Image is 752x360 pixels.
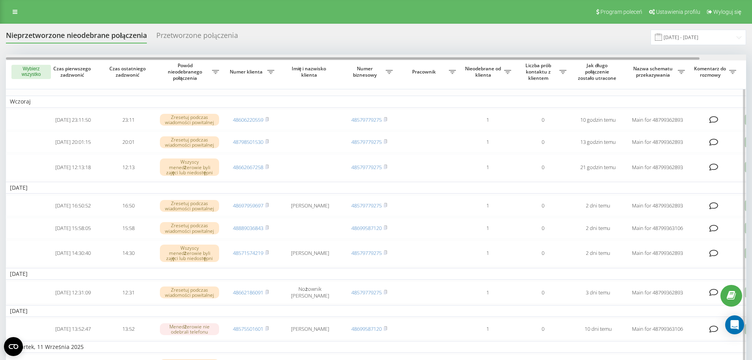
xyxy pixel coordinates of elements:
a: 48697959697 [233,202,263,209]
td: 1 [460,154,515,180]
td: 13:52 [101,319,156,339]
td: [DATE] 12:13:18 [45,154,101,180]
span: Jak długo połączenie zostało utracone [577,62,619,81]
td: Main for 48799362893 [626,154,689,180]
td: 1 [460,240,515,266]
span: Program poleceń [600,9,642,15]
td: Main for 48799362893 [626,109,689,130]
div: Nieprzetworzone nieodebrane połączenia [6,31,147,43]
a: 48699587120 [351,325,382,332]
div: Zresetuj podczas wiadomości powitalnej [160,114,219,126]
span: Liczba prób kontaktu z klientem [519,62,559,81]
td: 12:13 [101,154,156,180]
div: Zresetuj podczas wiadomości powitalnej [160,200,219,212]
td: [DATE] 13:52:47 [45,319,101,339]
span: Numer biznesowy [345,66,386,78]
a: 48579779275 [351,289,382,296]
td: 2 dni temu [570,195,626,216]
td: Main for 48799362893 [626,195,689,216]
a: 48579779275 [351,202,382,209]
td: 10 dni temu [570,319,626,339]
td: 14:30 [101,240,156,266]
td: 1 [460,109,515,130]
div: Wszyscy menedżerowie byli zajęci lub niedostępni [160,158,219,176]
td: 13 godzin temu [570,132,626,153]
td: [PERSON_NAME] [278,195,341,216]
span: Nazwa schematu przekazywania [630,66,678,78]
a: 48889036843 [233,224,263,232]
td: 12:31 [101,281,156,303]
td: 1 [460,218,515,239]
td: 3 dni temu [570,281,626,303]
td: 20:01 [101,132,156,153]
td: 23:11 [101,109,156,130]
div: Zresetuj podczas wiadomości powitalnej [160,222,219,234]
a: 48575501601 [233,325,263,332]
td: Main for 48799362893 [626,281,689,303]
td: 0 [515,154,570,180]
td: 1 [460,319,515,339]
td: 1 [460,281,515,303]
a: 48798501530 [233,138,263,145]
td: [DATE] 23:11:50 [45,109,101,130]
td: 0 [515,109,570,130]
a: 48662667258 [233,164,263,171]
td: Main for 48799362893 [626,132,689,153]
span: Wyloguj się [713,9,741,15]
span: Komentarz do rozmowy [693,66,729,78]
span: Pracownik [401,69,449,75]
a: 48579779275 [351,249,382,256]
td: [PERSON_NAME] [278,240,341,266]
button: Open CMP widget [4,337,23,356]
td: 16:50 [101,195,156,216]
td: 0 [515,240,570,266]
a: 48699587120 [351,224,382,232]
td: [DATE] 20:01:15 [45,132,101,153]
span: Czas ostatniego zadzwonić [107,66,150,78]
div: Menedżerowie nie odebrali telefonu [160,323,219,335]
a: 48579779275 [351,164,382,171]
td: Main for 48799362893 [626,240,689,266]
td: Main for 48799363106 [626,218,689,239]
span: Powód nieodebranego połączenia [160,62,212,81]
div: Zresetuj podczas wiadomości powitalnej [160,286,219,298]
div: Zresetuj podczas wiadomości powitalnej [160,136,219,148]
span: Ustawienia profilu [656,9,700,15]
a: 48662186091 [233,289,263,296]
td: 2 dni temu [570,240,626,266]
td: [DATE] 14:30:40 [45,240,101,266]
span: Czas pierwszego zadzwonić [52,66,94,78]
td: 0 [515,195,570,216]
a: 48579779275 [351,138,382,145]
button: Wybierz wszystko [11,65,51,79]
td: [PERSON_NAME] [278,319,341,339]
td: Nożownik [PERSON_NAME] [278,281,341,303]
span: Nieodebrane od klienta [464,66,504,78]
td: 10 godzin temu [570,109,626,130]
td: 1 [460,195,515,216]
td: 0 [515,132,570,153]
td: 0 [515,281,570,303]
span: Imię i nazwisko klienta [285,66,335,78]
td: [DATE] 12:31:09 [45,281,101,303]
td: 0 [515,319,570,339]
td: 0 [515,218,570,239]
div: Wszyscy menedżerowie byli zajęci lub niedostępni [160,245,219,262]
td: 2 dni temu [570,218,626,239]
a: 48606220559 [233,116,263,123]
td: Main for 48799363106 [626,319,689,339]
td: 21 godzin temu [570,154,626,180]
a: 48579779275 [351,116,382,123]
div: Open Intercom Messenger [725,315,744,334]
td: 15:58 [101,218,156,239]
td: [DATE] 16:50:52 [45,195,101,216]
a: 48571574219 [233,249,263,256]
div: Przetworzone połączenia [156,31,238,43]
span: Numer klienta [227,69,267,75]
td: 1 [460,132,515,153]
td: [DATE] 15:58:05 [45,218,101,239]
